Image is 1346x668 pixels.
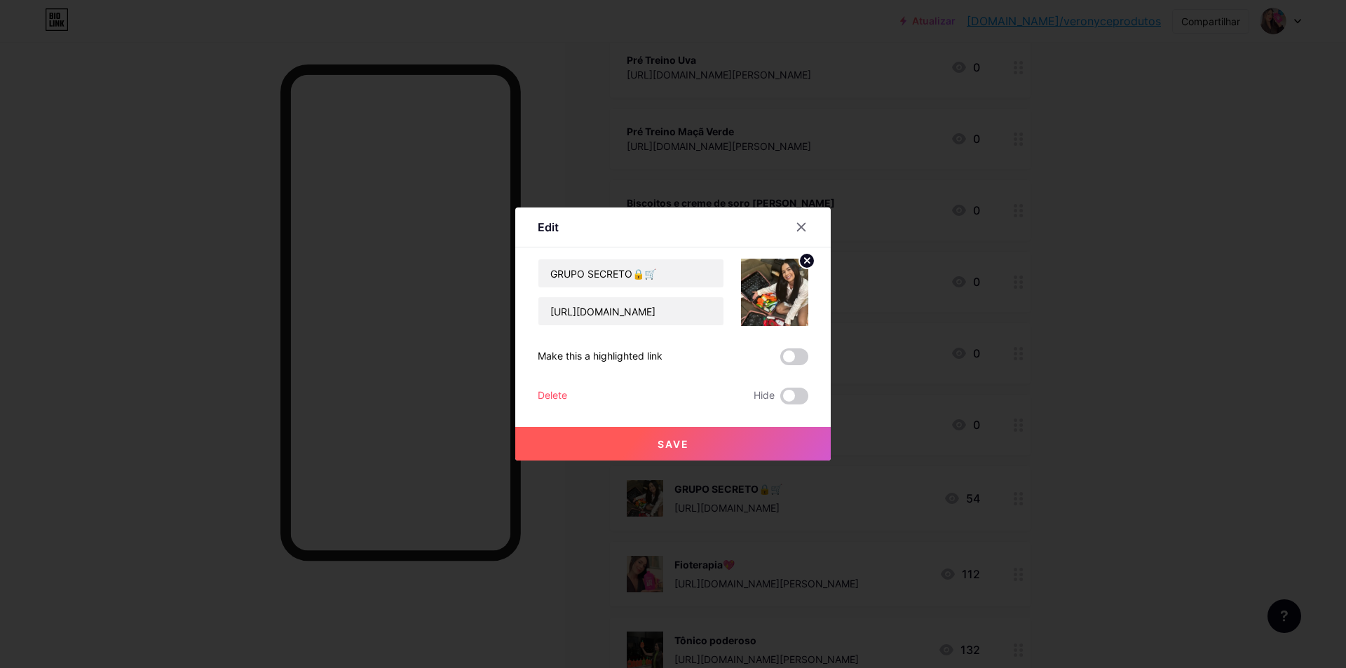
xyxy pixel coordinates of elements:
[538,259,723,287] input: Title
[538,348,662,365] div: Make this a highlighted link
[515,427,831,461] button: Save
[538,297,723,325] input: URL
[658,438,689,450] span: Save
[741,259,808,326] img: link_thumbnail
[538,219,559,236] div: Edit
[754,388,775,404] span: Hide
[538,388,567,404] div: Delete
